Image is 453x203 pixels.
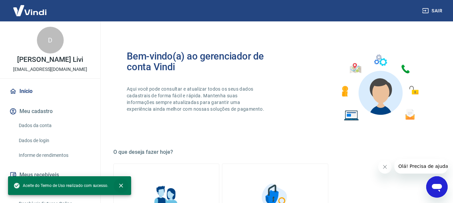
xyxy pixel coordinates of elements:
button: Meu cadastro [8,104,92,119]
a: Informe de rendimentos [16,148,92,162]
button: close [114,178,128,193]
h2: Bem-vindo(a) ao gerenciador de conta Vindi [127,51,275,72]
img: Imagem de um avatar masculino com diversos icones exemplificando as funcionalidades do gerenciado... [336,51,423,125]
a: Início [8,84,92,99]
span: Aceite do Termo de Uso realizado com sucesso. [13,182,108,189]
p: [PERSON_NAME] Livi [17,56,83,63]
iframe: Fechar mensagem [378,160,392,174]
p: [EMAIL_ADDRESS][DOMAIN_NAME] [13,66,87,73]
p: Aqui você pode consultar e atualizar todos os seus dados cadastrais de forma fácil e rápida. Mant... [127,86,266,112]
button: Meus recebíveis [8,168,92,182]
a: Dados da conta [16,119,92,132]
iframe: Botão para abrir a janela de mensagens [426,176,448,198]
img: Vindi [8,0,52,21]
iframe: Mensagem da empresa [394,159,448,174]
a: Dados de login [16,134,92,147]
h5: O que deseja fazer hoje? [113,149,437,156]
button: Sair [421,5,445,17]
div: D [37,27,64,54]
span: Olá! Precisa de ajuda? [4,5,56,10]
